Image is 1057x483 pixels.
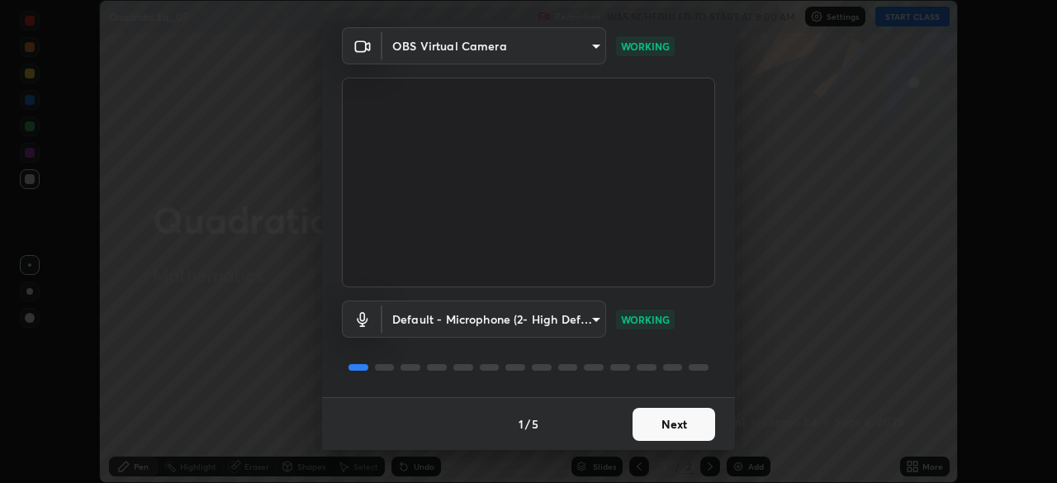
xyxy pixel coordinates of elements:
h4: 5 [532,415,538,433]
div: OBS Virtual Camera [382,301,606,338]
button: Next [633,408,715,441]
p: WORKING [621,39,670,54]
p: WORKING [621,312,670,327]
h4: / [525,415,530,433]
h4: 1 [519,415,524,433]
div: OBS Virtual Camera [382,27,606,64]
